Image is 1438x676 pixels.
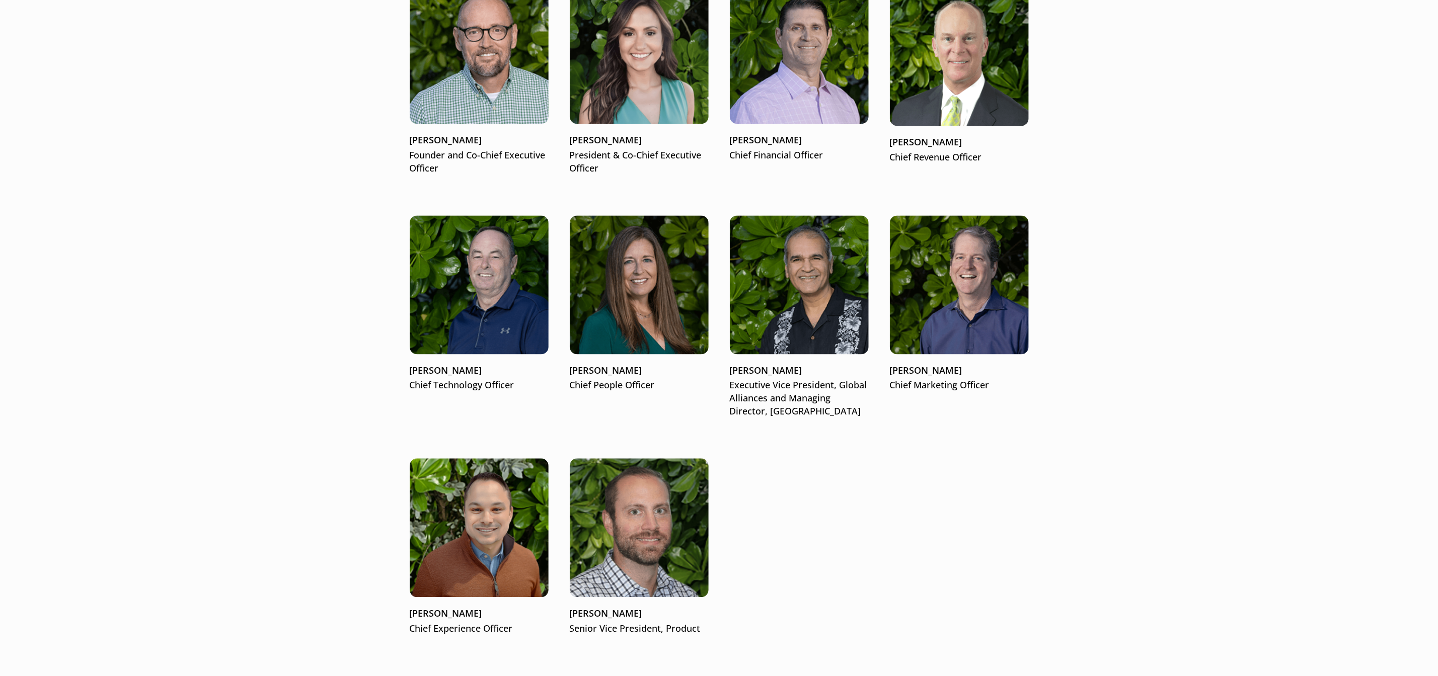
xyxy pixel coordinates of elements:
p: Chief Technology Officer [410,379,549,392]
p: [PERSON_NAME] [570,365,709,378]
p: Chief People Officer [570,379,709,392]
p: [PERSON_NAME] [890,365,1029,378]
p: Chief Revenue Officer [890,151,1029,164]
p: [PERSON_NAME] [570,134,709,147]
p: [PERSON_NAME] [730,365,869,378]
img: Haresh Gangwani [730,216,869,355]
p: [PERSON_NAME] [890,136,1029,149]
a: Kevin Wilson[PERSON_NAME]Chief Technology Officer [410,216,549,393]
a: Tom Russell[PERSON_NAME]Chief Marketing Officer [890,216,1029,393]
a: Haresh Gangwani[PERSON_NAME]Executive Vice President, Global Alliances and Managing Director, [GE... [730,216,869,419]
p: Chief Marketing Officer [890,379,1029,392]
p: [PERSON_NAME] [410,134,549,147]
p: Executive Vice President, Global Alliances and Managing Director, [GEOGRAPHIC_DATA] [730,379,869,418]
p: [PERSON_NAME] [410,365,549,378]
p: Founder and Co-Chief Executive Officer [410,149,549,176]
a: [PERSON_NAME]Senior Vice President, Product [570,459,709,636]
p: Chief Financial Officer [730,149,869,162]
p: Chief Experience Officer [410,623,549,636]
img: Tom Russell [890,216,1029,355]
a: Kim Hiler[PERSON_NAME]Chief People Officer [570,216,709,393]
img: Kim Hiler [570,216,709,355]
p: Senior Vice President, Product [570,623,709,636]
p: [PERSON_NAME] [730,134,869,147]
img: Kevin Wilson [410,216,549,355]
a: [PERSON_NAME]Chief Experience Officer [410,459,549,636]
p: [PERSON_NAME] [570,608,709,621]
p: President & Co-Chief Executive Officer [570,149,709,176]
p: [PERSON_NAME] [410,608,549,621]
